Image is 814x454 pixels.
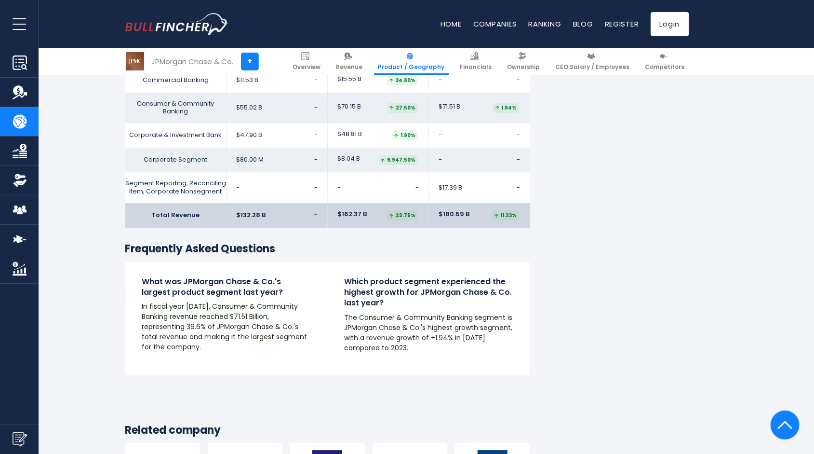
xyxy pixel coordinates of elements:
span: $70.15 B [337,103,361,111]
img: Ownership [13,173,27,188]
span: $47.90 B [236,131,262,139]
span: - [314,183,318,192]
h4: Which product segment experienced the highest growth for JPMorgan Chase & Co. last year? [345,276,513,309]
span: $48.81 B [337,130,362,138]
span: - [314,130,318,139]
div: 1.94% [494,103,519,113]
td: Corporate & Investment Bank [125,123,227,148]
span: - [314,103,318,112]
span: - [517,130,520,139]
span: Financials [460,63,492,71]
a: + [241,53,259,70]
span: Overview [293,63,321,71]
a: Revenue [332,48,367,75]
a: Ownership [503,48,545,75]
td: Consumer & Community Banking [125,93,227,124]
span: $162.37 B [337,210,367,219]
a: Overview [289,48,325,75]
td: Segment Reporting, Reconciling Item, Corporate Nonsegment [125,172,227,203]
img: JPM logo [126,52,144,70]
a: Go to homepage [125,13,229,35]
span: - [236,184,240,192]
span: - [314,210,318,220]
a: Blog [573,19,593,29]
span: $132.28 B [236,211,266,220]
span: - [337,184,341,192]
span: Product / Geography [378,63,445,71]
span: Competitors [645,63,685,71]
span: Revenue [336,63,363,71]
a: Competitors [641,48,689,75]
span: - [517,183,520,192]
span: $71.51 B [439,103,460,111]
span: $11.53 B [236,76,258,84]
div: JPMorgan Chase & Co. [152,56,234,67]
span: $55.02 B [236,104,262,112]
span: $15.55 B [337,75,361,83]
span: $8.04 B [337,155,360,163]
span: - [415,183,419,192]
a: Product / Geography [374,48,449,75]
h4: What was JPMorgan Chase & Co.'s largest product segment last year? [142,276,311,298]
p: In fiscal year [DATE], Consumer & Community Banking revenue reached $71.51 Billion, representing ... [142,302,311,352]
div: 27.50% [387,103,417,113]
span: - [439,156,442,164]
span: - [439,131,442,139]
p: The Consumer & Community Banking segment is JPMorgan Chase & Co.'s highest growth segment, with a... [345,313,513,353]
span: CEO Salary / Employees [556,63,630,71]
a: Companies [473,19,517,29]
a: CEO Salary / Employees [551,48,634,75]
div: 22.75% [387,210,417,220]
a: Login [651,12,689,36]
a: Ranking [529,19,561,29]
span: $17.39 B [439,184,462,192]
span: - [517,155,520,164]
a: Register [605,19,639,29]
span: - [314,75,318,84]
span: $180.59 B [439,210,469,219]
span: - [314,155,318,164]
h3: Frequently Asked Questions [125,242,530,256]
div: 11.23% [493,210,519,220]
span: - [517,75,520,84]
span: $80.00 M [236,156,264,164]
div: 34.80% [387,75,417,85]
a: Home [440,19,462,29]
div: 1.90% [392,130,417,140]
a: Financials [456,48,496,75]
td: Total Revenue [125,203,227,228]
img: bullfincher logo [125,13,229,35]
td: Commercial Banking [125,68,227,93]
td: Corporate Segment [125,148,227,172]
h3: Related company [125,424,530,438]
div: 9,947.50% [379,155,417,165]
span: Ownership [507,63,540,71]
span: - [439,76,442,84]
